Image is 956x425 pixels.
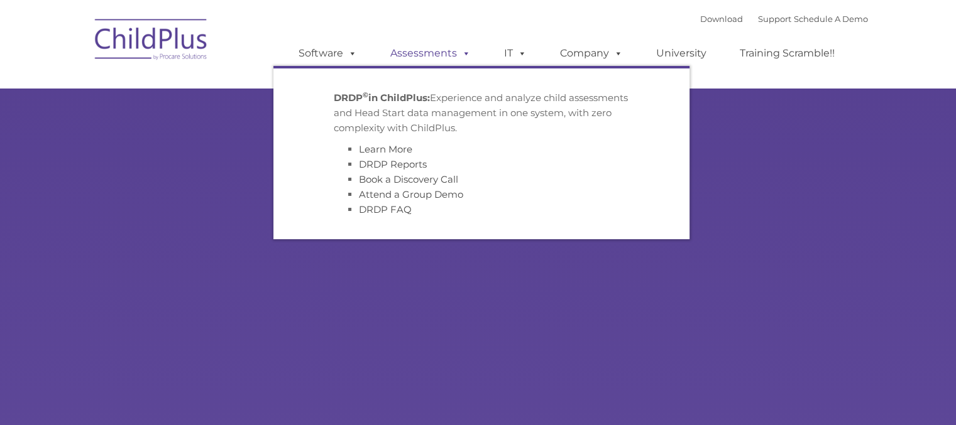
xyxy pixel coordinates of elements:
a: Support [758,14,791,24]
a: Book a Discovery Call [359,173,458,185]
a: Training Scramble!! [727,41,847,66]
a: Download [700,14,743,24]
strong: DRDP in ChildPlus: [334,92,430,104]
a: Assessments [378,41,483,66]
p: Experience and analyze child assessments and Head Start data management in one system, with zero ... [334,90,629,136]
a: Learn More [359,143,412,155]
a: Attend a Group Demo [359,188,463,200]
a: Schedule A Demo [794,14,868,24]
a: University [644,41,719,66]
a: IT [492,41,539,66]
font: | [700,14,868,24]
a: DRDP Reports [359,158,427,170]
img: ChildPlus by Procare Solutions [89,10,214,73]
a: Software [286,41,370,66]
a: DRDP FAQ [359,203,412,215]
sup: © [363,90,368,99]
a: Company [547,41,635,66]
